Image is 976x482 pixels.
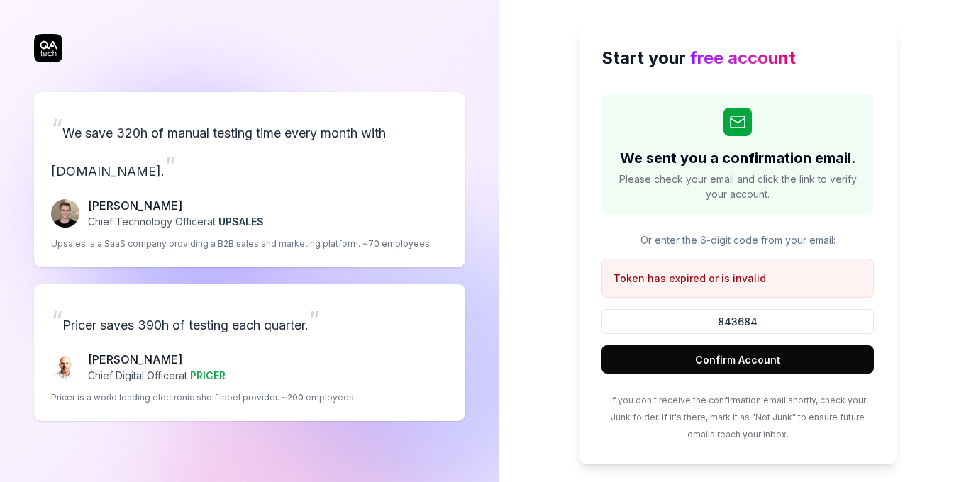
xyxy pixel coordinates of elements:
[614,271,766,286] p: Token has expired or is invalid
[88,214,264,229] p: Chief Technology Officer at
[51,237,432,250] p: Upsales is a SaaS company providing a B2B sales and marketing platform. ~70 employees.
[190,369,226,381] span: PRICER
[51,301,448,340] p: Pricer saves 390h of testing each quarter.
[601,45,874,71] h2: Start your
[34,284,465,421] a: “Pricer saves 390h of testing each quarter.”Chris Chalkitis[PERSON_NAME]Chief Digital Officerat P...
[51,113,62,144] span: “
[34,92,465,267] a: “We save 320h of manual testing time every month with [DOMAIN_NAME].”Fredrik Seidl[PERSON_NAME]Ch...
[601,345,874,374] button: Confirm Account
[610,395,866,439] span: If you don't receive the confirmation email shortly, check your Junk folder. If it's there, mark ...
[51,391,356,404] p: Pricer is a world leading electronic shelf label provider. ~200 employees.
[51,305,62,336] span: “
[88,351,226,368] p: [PERSON_NAME]
[616,172,860,201] span: Please check your email and click the link to verify your account.
[309,305,320,336] span: ”
[165,151,176,182] span: ”
[620,147,856,169] h2: We sent you a confirmation email.
[690,47,796,68] span: free account
[51,353,79,381] img: Chris Chalkitis
[218,215,264,228] span: UPSALES
[601,232,874,247] p: Or enter the 6-digit code from your email:
[51,109,448,186] p: We save 320h of manual testing time every month with [DOMAIN_NAME].
[88,368,226,383] p: Chief Digital Officer at
[51,199,79,228] img: Fredrik Seidl
[88,197,264,214] p: [PERSON_NAME]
